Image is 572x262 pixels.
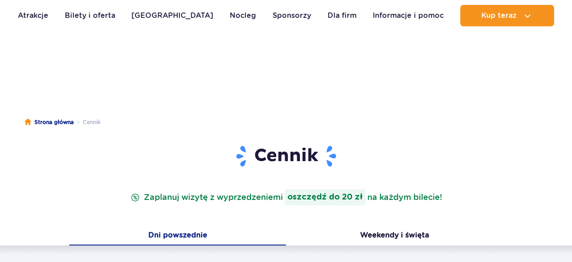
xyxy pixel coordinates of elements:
[373,5,444,26] a: Informacje i pomoc
[74,118,101,127] li: Cennik
[65,5,115,26] a: Bilety i oferta
[286,227,503,245] button: Weekendy i święta
[328,5,357,26] a: Dla firm
[285,189,366,205] strong: oszczędź do 20 zł
[76,145,496,168] h1: Cennik
[25,118,74,127] a: Strona główna
[129,189,444,205] p: Zaplanuj wizytę z wyprzedzeniem na każdym bilecie!
[273,5,311,26] a: Sponsorzy
[69,227,286,245] button: Dni powszednie
[131,5,213,26] a: [GEOGRAPHIC_DATA]
[18,5,48,26] a: Atrakcje
[481,12,517,20] span: Kup teraz
[230,5,256,26] a: Nocleg
[460,5,554,26] button: Kup teraz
